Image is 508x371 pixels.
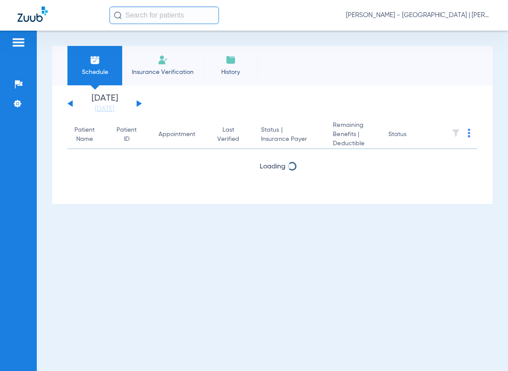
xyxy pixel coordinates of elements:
[261,135,319,144] span: Insurance Payer
[158,55,168,65] img: Manual Insurance Verification
[78,105,131,113] a: [DATE]
[326,121,381,149] th: Remaining Benefits |
[159,130,195,139] div: Appointment
[468,129,470,137] img: group-dot-blue.svg
[217,126,239,144] div: Last Verified
[333,139,374,148] span: Deductible
[116,126,137,144] div: Patient ID
[74,126,95,144] div: Patient Name
[217,126,247,144] div: Last Verified
[18,7,48,22] img: Zuub Logo
[90,55,100,65] img: Schedule
[260,163,286,170] span: Loading
[114,11,122,19] img: Search Icon
[210,68,251,77] span: History
[109,7,219,24] input: Search for patients
[74,126,102,144] div: Patient Name
[346,11,490,20] span: [PERSON_NAME] - [GEOGRAPHIC_DATA] | [PERSON_NAME]
[254,121,326,149] th: Status |
[129,68,197,77] span: Insurance Verification
[226,55,236,65] img: History
[381,121,441,149] th: Status
[159,130,203,139] div: Appointment
[452,129,460,137] img: filter.svg
[11,37,25,48] img: hamburger-icon
[78,94,131,113] li: [DATE]
[74,68,116,77] span: Schedule
[116,126,145,144] div: Patient ID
